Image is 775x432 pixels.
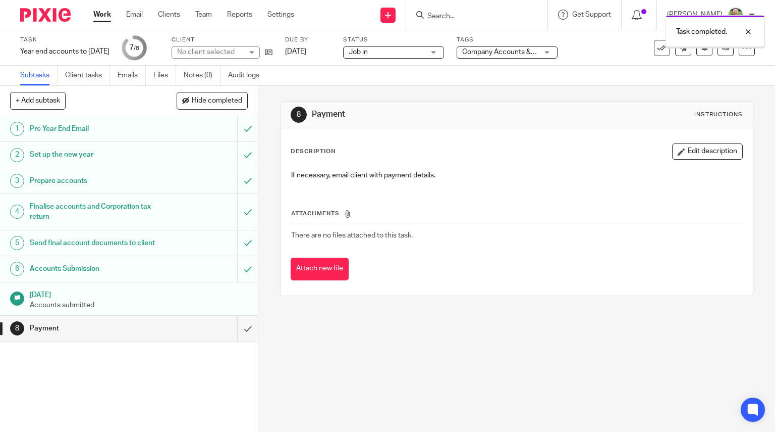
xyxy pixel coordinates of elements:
[30,173,161,188] h1: Prepare accounts
[349,49,368,56] span: Job in
[30,287,248,300] h1: [DATE]
[184,66,220,85] a: Notes (0)
[672,143,743,160] button: Edit description
[30,147,161,162] h1: Set up the new year
[728,7,744,23] img: LEETAYLOR-HIGHRES-1.jpg
[291,232,413,239] span: There are no files attached to this task.
[694,111,743,119] div: Instructions
[118,66,146,85] a: Emails
[177,92,248,109] button: Hide completed
[291,211,340,216] span: Attachments
[285,48,306,55] span: [DATE]
[291,148,336,156] p: Description
[65,66,110,85] a: Client tasks
[93,10,111,20] a: Work
[20,8,71,22] img: Pixie
[10,236,24,250] div: 5
[228,66,267,85] a: Audit logs
[20,36,109,44] label: Task
[10,205,24,219] div: 4
[462,49,558,56] span: Company Accounts & Returns
[158,10,180,20] a: Clients
[10,92,66,109] button: + Add subtask
[20,66,58,85] a: Subtasks
[291,258,349,280] button: Attach new file
[30,235,161,251] h1: Send final account documents to client
[126,10,143,20] a: Email
[153,66,176,85] a: Files
[20,46,109,57] div: Year end accounts to [DATE]
[30,300,248,310] p: Accounts submitted
[10,122,24,136] div: 1
[10,321,24,335] div: 8
[129,42,139,54] div: 7
[285,36,330,44] label: Due by
[291,107,307,123] div: 8
[30,121,161,136] h1: Pre-Year End Email
[177,47,243,57] div: No client selected
[10,148,24,162] div: 2
[30,261,161,276] h1: Accounts Submission
[10,174,24,188] div: 3
[192,97,242,105] span: Hide completed
[312,109,538,120] h1: Payment
[172,36,272,44] label: Client
[20,46,109,57] div: Year end accounts to 31 March 2025
[676,27,727,37] p: Task completed.
[267,10,294,20] a: Settings
[291,170,743,180] p: If necessary, email client with payment details.
[134,45,139,51] small: /8
[343,36,444,44] label: Status
[10,262,24,276] div: 6
[30,199,161,225] h1: Finalise accounts and Corporation tax return
[30,321,161,336] h1: Payment
[195,10,212,20] a: Team
[227,10,252,20] a: Reports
